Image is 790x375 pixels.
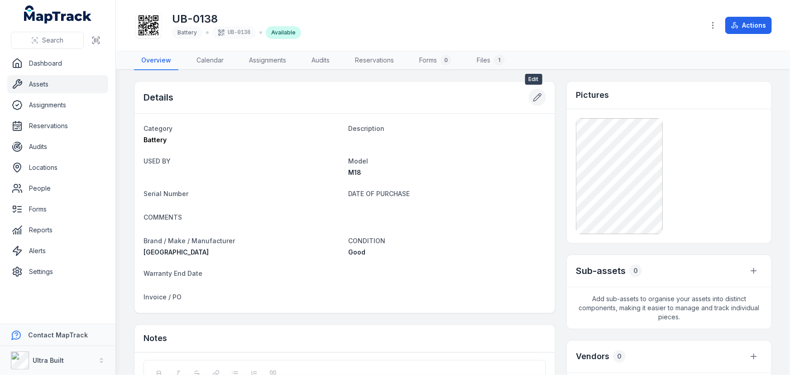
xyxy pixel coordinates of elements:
[144,248,209,256] span: [GEOGRAPHIC_DATA]
[7,96,108,114] a: Assignments
[7,200,108,218] a: Forms
[28,331,88,339] strong: Contact MapTrack
[144,213,182,221] span: COMMENTS
[24,5,92,24] a: MapTrack
[525,74,542,85] span: Edit
[349,248,366,256] span: Good
[144,190,188,197] span: Serial Number
[7,263,108,281] a: Settings
[144,293,182,301] span: Invoice / PO
[134,51,178,70] a: Overview
[576,350,609,363] h3: Vendors
[7,117,108,135] a: Reservations
[469,51,512,70] a: Files1
[494,55,505,66] div: 1
[144,136,167,144] span: Battery
[242,51,293,70] a: Assignments
[7,75,108,93] a: Assets
[266,26,301,39] div: Available
[42,36,63,45] span: Search
[348,51,401,70] a: Reservations
[144,237,235,245] span: Brand / Make / Manufacturer
[7,138,108,156] a: Audits
[189,51,231,70] a: Calendar
[7,221,108,239] a: Reports
[349,125,385,132] span: Description
[725,17,772,34] button: Actions
[576,264,626,277] h2: Sub-assets
[212,26,256,39] div: UB-0138
[349,237,386,245] span: CONDITION
[567,287,771,329] span: Add sub-assets to organise your assets into distinct components, making it easier to manage and t...
[576,89,609,101] h3: Pictures
[629,264,642,277] div: 0
[172,12,301,26] h1: UB-0138
[349,157,369,165] span: Model
[7,54,108,72] a: Dashboard
[144,91,173,104] h2: Details
[412,51,459,70] a: Forms0
[33,356,64,364] strong: Ultra Built
[144,157,171,165] span: USED BY
[7,242,108,260] a: Alerts
[440,55,451,66] div: 0
[349,168,362,176] span: M18
[144,125,172,132] span: Category
[144,269,202,277] span: Warranty End Date
[7,179,108,197] a: People
[349,190,410,197] span: DATE OF PURCHASE
[11,32,84,49] button: Search
[177,29,197,36] span: Battery
[304,51,337,70] a: Audits
[7,159,108,177] a: Locations
[144,332,167,345] h3: Notes
[613,350,626,363] div: 0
